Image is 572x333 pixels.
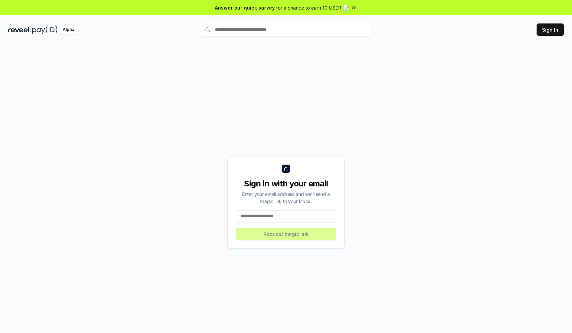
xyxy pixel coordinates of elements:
[59,26,78,34] div: Alpha
[215,4,275,11] span: Answer our quick survey
[282,165,290,173] img: logo_small
[32,26,58,34] img: pay_id
[8,26,31,34] img: reveel_dark
[236,178,336,189] div: Sign in with your email
[276,4,349,11] span: for a chance to earn 10 USDT 📝
[537,23,564,36] button: Sign In
[236,190,336,205] div: Enter your email address and we’ll send a magic link to your inbox.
